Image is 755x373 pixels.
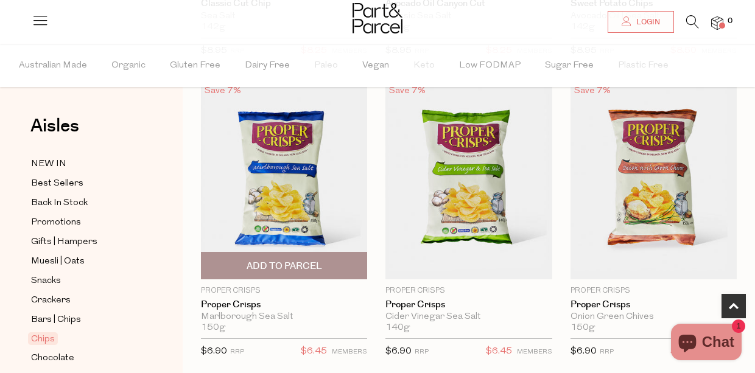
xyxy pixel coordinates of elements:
a: Gifts | Hampers [31,234,142,249]
span: Login [633,17,660,27]
small: MEMBERS [332,349,367,355]
div: Save 7% [201,83,245,99]
p: Proper Crisps [201,285,367,296]
span: Back In Stock [31,196,88,211]
img: Part&Parcel [353,3,402,33]
span: Snacks [31,274,61,288]
img: Proper Crisps [571,83,737,279]
span: $6.90 [571,347,597,356]
span: Australian Made [19,44,87,87]
span: Sugar Free [545,44,594,87]
span: Muesli | Oats [31,254,85,269]
span: Gluten Free [170,44,220,87]
img: Proper Crisps [201,83,367,279]
span: 150g [571,322,595,333]
a: Bars | Chips [31,312,142,327]
a: Muesli | Oats [31,254,142,269]
a: Chips [31,332,142,346]
a: Crackers [31,293,142,308]
a: 0 [711,16,723,29]
a: Snacks [31,273,142,288]
span: Gifts | Hampers [31,235,97,249]
span: Plastic Free [618,44,669,87]
span: $6.90 [201,347,227,356]
a: Back In Stock [31,195,142,211]
div: Save 7% [385,83,429,99]
a: NEW IN [31,156,142,172]
a: Aisles [30,117,79,147]
small: MEMBERS [517,349,552,355]
span: $6.45 [301,344,327,360]
span: $6.45 [486,344,512,360]
span: 0 [725,16,736,27]
span: Aisles [30,113,79,139]
span: Chocolate [31,351,74,366]
div: Cider Vinegar Sea Salt [385,312,552,322]
a: Login [608,11,674,33]
a: Proper Crisps [201,299,367,310]
span: Keto [413,44,435,87]
p: Proper Crisps [385,285,552,296]
span: Best Sellers [31,176,83,191]
a: Proper Crisps [385,299,552,310]
a: Chocolate [31,350,142,366]
span: Chips [28,332,58,345]
a: Best Sellers [31,176,142,191]
span: 140g [385,322,410,333]
span: Low FODMAP [459,44,521,87]
small: RRP [415,349,429,355]
span: Dairy Free [245,44,290,87]
small: RRP [230,349,244,355]
inbox-online-store-chat: Shopify online store chat [667,324,745,363]
div: Save 7% [571,83,614,99]
small: RRP [600,349,614,355]
span: Crackers [31,293,71,308]
span: Bars | Chips [31,313,81,327]
span: 150g [201,322,225,333]
span: Organic [111,44,146,87]
div: Marlborough Sea Salt [201,312,367,322]
span: Add To Parcel [247,260,322,273]
button: Add To Parcel [201,252,367,279]
a: Promotions [31,215,142,230]
a: Proper Crisps [571,299,737,310]
span: NEW IN [31,157,66,172]
span: Promotions [31,215,81,230]
div: Onion Green Chives [571,312,737,322]
img: Proper Crisps [385,83,552,279]
p: Proper Crisps [571,285,737,296]
span: Paleo [314,44,338,87]
span: Vegan [362,44,389,87]
span: $6.90 [385,347,412,356]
